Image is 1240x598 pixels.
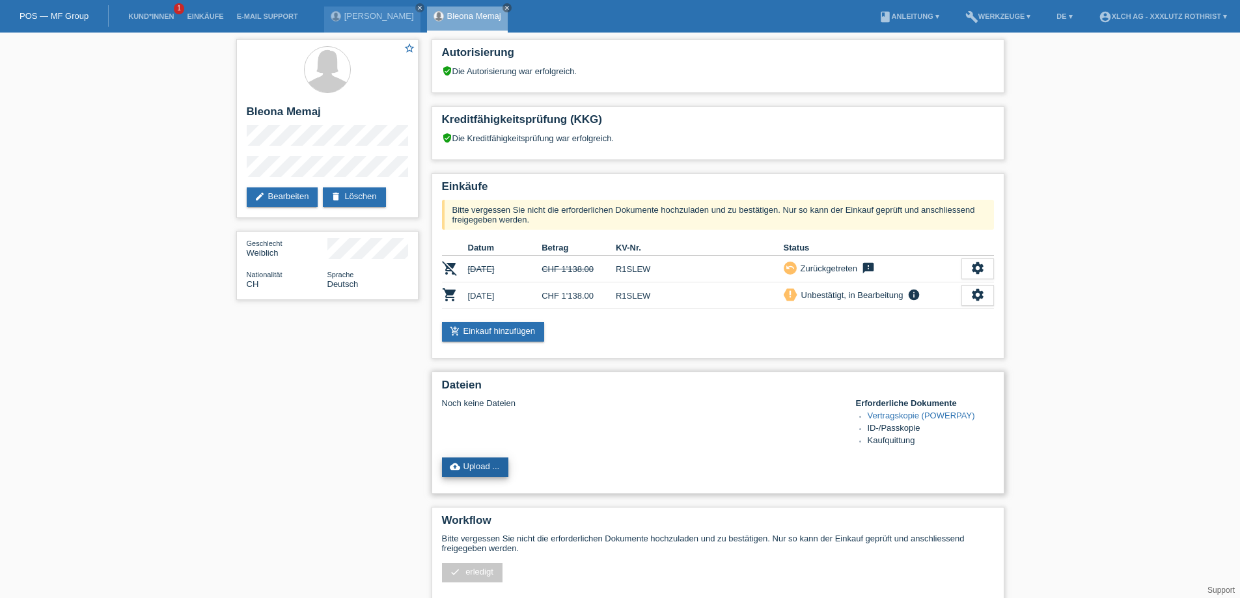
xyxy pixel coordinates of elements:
[442,66,994,76] div: Die Autorisierung war erfolgreich.
[180,12,230,20] a: Einkäufe
[786,290,795,299] i: priority_high
[616,282,784,309] td: R1SLEW
[879,10,892,23] i: book
[784,240,961,256] th: Status
[174,3,184,14] span: 1
[442,260,458,276] i: POSP00028336
[450,567,460,577] i: check
[442,66,452,76] i: verified_user
[442,379,994,398] h2: Dateien
[786,263,795,272] i: undo
[872,12,946,20] a: bookAnleitung ▾
[861,262,876,275] i: feedback
[442,514,994,534] h2: Workflow
[542,282,616,309] td: CHF 1'138.00
[447,11,501,21] a: Bleona Memaj
[442,287,458,303] i: POSP00028337
[404,42,415,54] i: star_border
[959,12,1038,20] a: buildWerkzeuge ▾
[442,398,840,408] div: Noch keine Dateien
[1092,12,1233,20] a: account_circleXLCH AG - XXXLutz Rothrist ▾
[442,200,994,230] div: Bitte vergessen Sie nicht die erforderlichen Dokumente hochzuladen und zu bestätigen. Nur so kann...
[965,10,978,23] i: build
[417,5,423,11] i: close
[442,46,994,66] h2: Autorisierung
[442,563,503,582] a: check erledigt
[616,240,784,256] th: KV-Nr.
[868,411,975,420] a: Vertragskopie (POWERPAY)
[327,279,359,289] span: Deutsch
[442,457,509,477] a: cloud_uploadUpload ...
[465,567,493,577] span: erledigt
[122,12,180,20] a: Kund*innen
[468,282,542,309] td: [DATE]
[468,240,542,256] th: Datum
[1099,10,1112,23] i: account_circle
[323,187,385,207] a: deleteLöschen
[327,271,354,279] span: Sprache
[868,423,994,435] li: ID-/Passkopie
[442,133,994,153] div: Die Kreditfähigkeitsprüfung war erfolgreich.
[503,3,512,12] a: close
[255,191,265,202] i: edit
[906,288,922,301] i: info
[230,12,305,20] a: E-Mail Support
[442,113,994,133] h2: Kreditfähigkeitsprüfung (KKG)
[504,5,510,11] i: close
[542,256,616,282] td: CHF 1'138.00
[971,261,985,275] i: settings
[797,288,903,302] div: Unbestätigt, in Bearbeitung
[1207,586,1235,595] a: Support
[247,105,408,125] h2: Bleona Memaj
[468,256,542,282] td: [DATE]
[442,133,452,143] i: verified_user
[247,187,318,207] a: editBearbeiten
[616,256,784,282] td: R1SLEW
[20,11,89,21] a: POS — MF Group
[450,461,460,472] i: cloud_upload
[404,42,415,56] a: star_border
[247,239,282,247] span: Geschlecht
[797,262,857,275] div: Zurückgetreten
[442,534,994,553] p: Bitte vergessen Sie nicht die erforderlichen Dokumente hochzuladen und zu bestätigen. Nur so kann...
[331,191,341,202] i: delete
[450,326,460,336] i: add_shopping_cart
[971,288,985,302] i: settings
[1050,12,1079,20] a: DE ▾
[542,240,616,256] th: Betrag
[247,238,327,258] div: Weiblich
[247,279,259,289] span: Schweiz
[442,180,994,200] h2: Einkäufe
[247,271,282,279] span: Nationalität
[344,11,414,21] a: [PERSON_NAME]
[415,3,424,12] a: close
[868,435,994,448] li: Kaufquittung
[856,398,994,408] h4: Erforderliche Dokumente
[442,322,545,342] a: add_shopping_cartEinkauf hinzufügen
